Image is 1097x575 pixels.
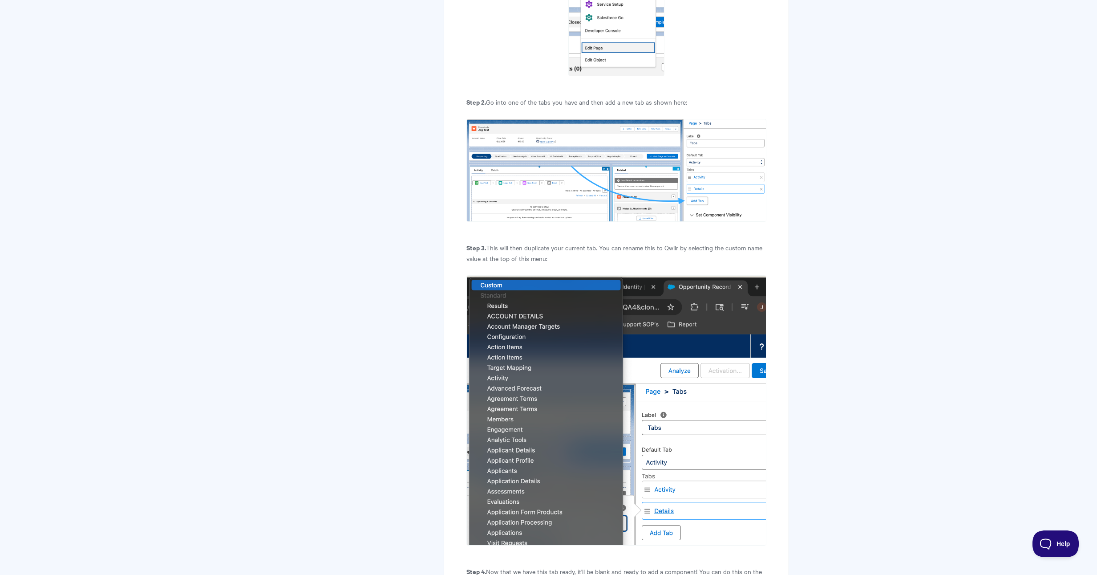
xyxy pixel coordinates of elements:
p: Go into one of the tabs you have and then add a new tab as shown here: [466,97,766,107]
strong: Step 3. [466,243,486,252]
iframe: Toggle Customer Support [1032,530,1079,557]
p: This will then duplicate your current tab. You can rename this to Qwilr by selecting the custom n... [466,242,766,264]
strong: Step 2. [466,97,486,106]
img: file-aS3BRpLcli.png [466,275,766,546]
img: file-Gtzxf2i2XH.png [466,119,766,222]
